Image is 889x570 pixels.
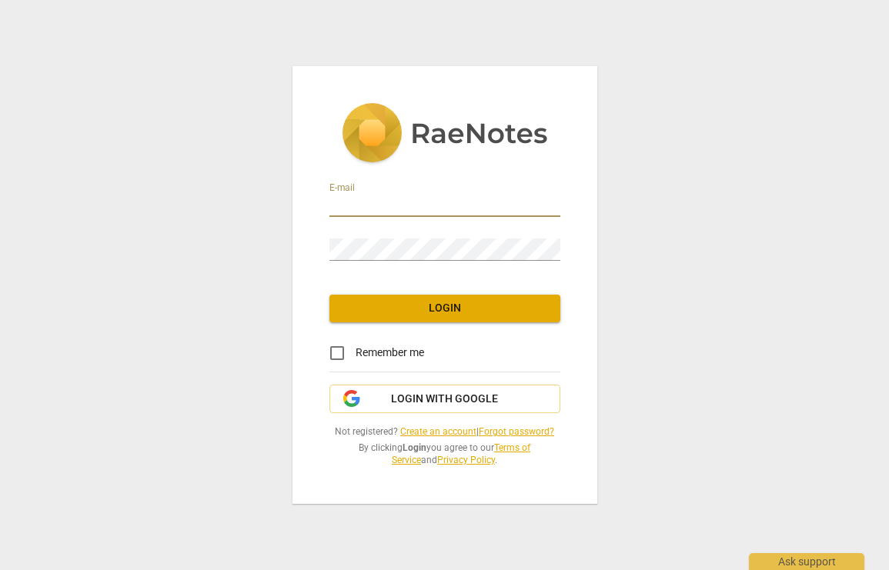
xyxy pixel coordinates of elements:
img: 5ac2273c67554f335776073100b6d88f.svg [342,103,548,166]
span: Remember me [356,345,424,361]
span: Login with Google [391,392,498,407]
button: Login [329,295,560,322]
div: Ask support [749,553,864,570]
a: Privacy Policy [437,455,495,465]
label: E-mail [329,183,355,192]
span: Login [342,301,548,316]
span: By clicking you agree to our and . [329,442,560,467]
span: Not registered? | [329,425,560,438]
button: Login with Google [329,385,560,414]
a: Create an account [400,426,476,437]
a: Forgot password? [479,426,554,437]
b: Login [403,442,426,453]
